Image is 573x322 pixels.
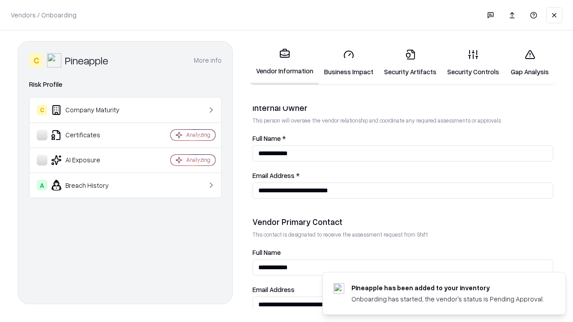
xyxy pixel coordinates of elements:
div: Internal Owner [252,102,553,113]
a: Security Controls [442,42,505,84]
div: Breach History [37,180,144,191]
div: Pineapple has been added to your inventory [351,283,544,292]
img: Pineapple [47,53,61,68]
div: AI Exposure [37,155,144,165]
a: Gap Analysis [505,42,555,84]
label: Full Name [252,249,553,256]
label: Email Address [252,286,553,293]
label: Full Name * [252,135,553,142]
div: C [29,53,43,68]
p: Vendors / Onboarding [11,10,77,20]
p: This person will oversee the vendor relationship and coordinate any required assessments or appro... [252,117,553,124]
div: Pineapple [65,53,108,68]
p: This contact is designated to receive the assessment request from Shift [252,231,553,238]
a: Business Impact [319,42,379,84]
div: Certificates [37,130,144,140]
div: Vendor Primary Contact [252,216,553,227]
div: Company Maturity [37,105,144,115]
img: pineappleenergy.com [334,283,344,294]
div: Onboarding has started, the vendor's status is Pending Approval. [351,294,544,304]
div: Analyzing [186,156,210,164]
a: Security Artifacts [379,42,442,84]
div: C [37,105,47,115]
div: A [37,180,47,191]
label: Email Address * [252,172,553,179]
button: More info [194,52,222,68]
a: Vendor Information [251,41,319,85]
div: Analyzing [186,131,210,139]
div: Risk Profile [29,79,222,90]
